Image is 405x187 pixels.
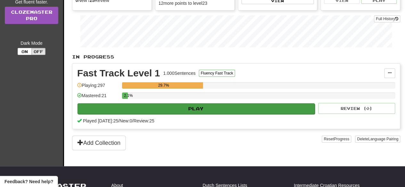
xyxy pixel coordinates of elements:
span: Language Pairing [368,137,398,141]
p: In Progress [72,54,400,60]
span: New: 0 [119,118,132,123]
button: Review (0) [318,103,395,114]
div: 1.000 Sentences [163,70,196,76]
button: ResetProgress [322,136,351,143]
button: On [18,48,32,55]
div: 2.1% [124,92,128,99]
button: Add Collection [72,136,126,150]
div: Fast Track Level 1 [77,68,160,78]
span: Played [DATE]: 25 [83,118,118,123]
button: DeleteLanguage Pairing [355,136,400,143]
span: / [132,118,134,123]
span: Open feedback widget [4,178,53,185]
div: Dark Mode [5,40,58,46]
span: / [118,118,119,123]
div: Mastered: 21 [77,92,119,103]
button: Full History [374,15,400,22]
div: Playing: 297 [77,82,119,93]
span: Review: 25 [134,118,154,123]
div: 29.7% [124,82,203,89]
span: Progress [334,137,349,141]
button: Play [77,103,315,114]
a: ClozemasterPro [5,7,58,24]
button: Fluency Fast Track [199,70,235,77]
button: Off [31,48,45,55]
